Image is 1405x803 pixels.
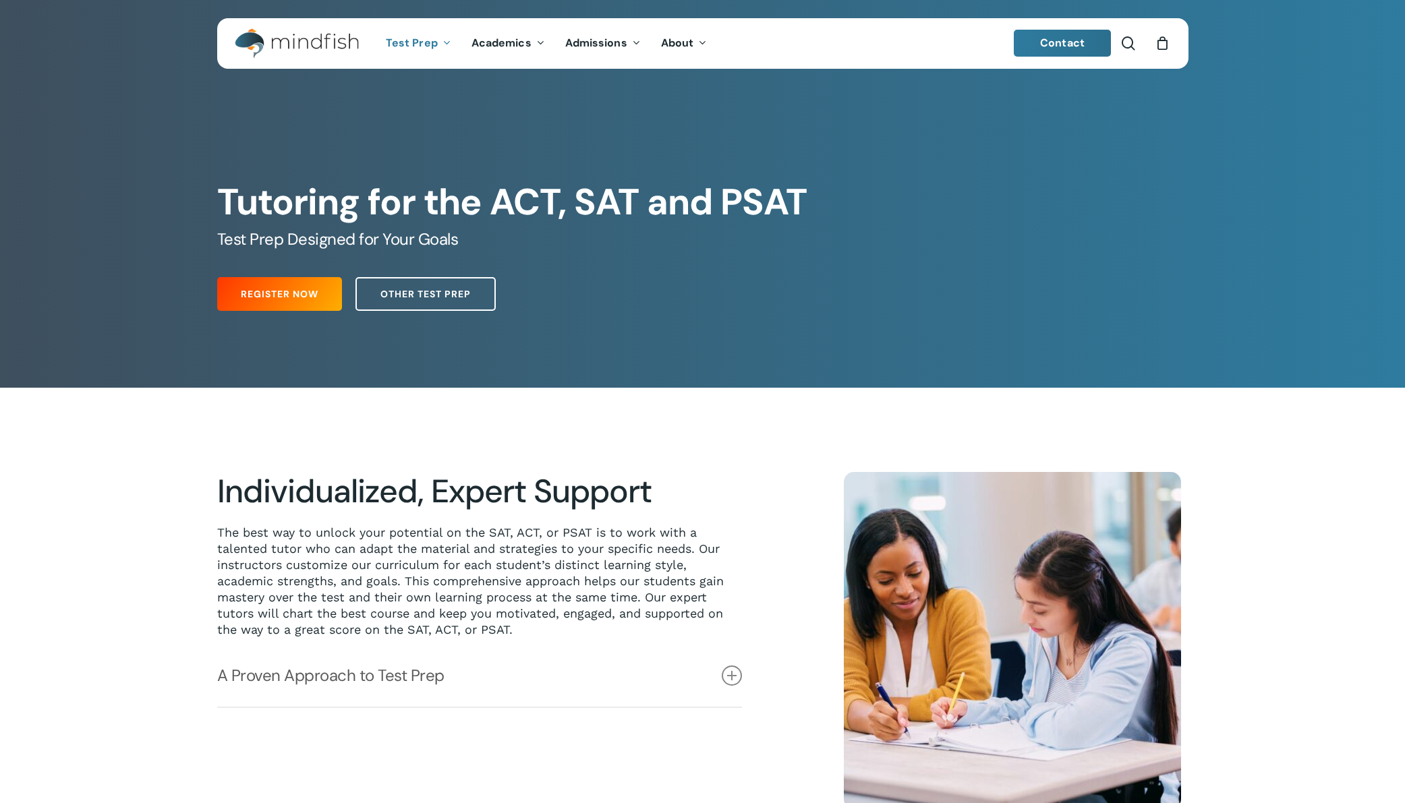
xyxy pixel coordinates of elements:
[241,287,318,301] span: Register Now
[471,36,532,50] span: Academics
[461,38,555,49] a: Academics
[386,36,438,50] span: Test Prep
[1014,30,1111,57] a: Contact
[217,181,1188,224] h1: Tutoring for the ACT, SAT and PSAT
[355,277,496,311] a: Other Test Prep
[217,645,742,707] a: A Proven Approach to Test Prep
[1155,36,1170,51] a: Cart
[661,36,694,50] span: About
[651,38,718,49] a: About
[376,18,717,69] nav: Main Menu
[217,472,742,511] h2: Individualized, Expert Support
[565,36,627,50] span: Admissions
[217,18,1188,69] header: Main Menu
[217,229,1188,250] h5: Test Prep Designed for Your Goals
[1040,36,1085,50] span: Contact
[217,277,342,311] a: Register Now
[555,38,651,49] a: Admissions
[217,525,742,638] p: The best way to unlock your potential on the SAT, ACT, or PSAT is to work with a talented tutor w...
[376,38,461,49] a: Test Prep
[380,287,471,301] span: Other Test Prep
